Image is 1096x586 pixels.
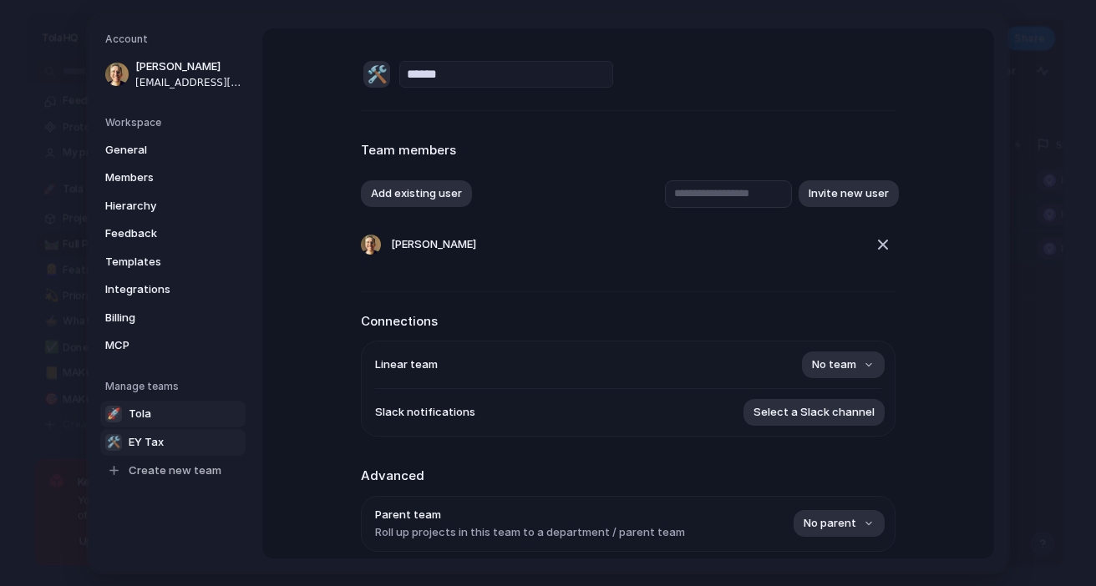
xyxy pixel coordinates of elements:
span: [EMAIL_ADDRESS][DOMAIN_NAME] [135,74,242,89]
span: Billing [105,309,212,326]
h2: Team members [361,141,896,160]
span: General [105,141,212,158]
span: Linear team [375,356,438,373]
button: No team [802,351,885,378]
span: [PERSON_NAME] [391,235,476,252]
h5: Manage teams [105,378,246,393]
span: Members [105,169,212,186]
a: Create new team [100,457,246,483]
a: MCP [100,332,246,359]
a: Templates [100,248,246,275]
h5: Account [105,32,246,47]
button: Select a Slack channel [743,399,885,426]
span: Select a Slack channel [753,404,875,421]
a: Billing [100,304,246,331]
span: [PERSON_NAME] [135,58,242,75]
a: Integrations [100,276,246,303]
span: Roll up projects in this team to a department / parent team [375,524,685,541]
span: Create new team [129,462,221,478]
button: Add existing user [361,180,472,207]
span: Hierarchy [105,197,212,214]
span: EY Tax [129,433,164,450]
span: Slack notifications [375,404,475,421]
button: 🛠️ [361,58,393,90]
span: MCP [105,337,212,354]
span: Tola [129,405,151,422]
h5: Workspace [105,114,246,129]
span: Feedback [105,225,212,242]
a: [PERSON_NAME][EMAIL_ADDRESS][DOMAIN_NAME] [100,53,246,95]
button: No parent [794,510,885,537]
a: 🚀Tola [100,400,246,427]
span: No parent [804,515,856,532]
h2: Advanced [361,467,896,486]
span: Templates [105,253,212,270]
span: Integrations [105,281,212,298]
button: Invite new user [799,180,899,207]
a: 🛠️EY Tax [100,428,246,455]
a: Feedback [100,220,246,247]
a: Hierarchy [100,192,246,219]
span: Parent team [375,506,685,523]
div: 🚀 [105,405,122,422]
span: No team [812,356,856,373]
a: Members [100,164,246,191]
a: General [100,136,246,163]
div: 🛠️ [105,433,122,450]
div: 🛠️ [363,61,390,88]
h2: Connections [361,311,896,331]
